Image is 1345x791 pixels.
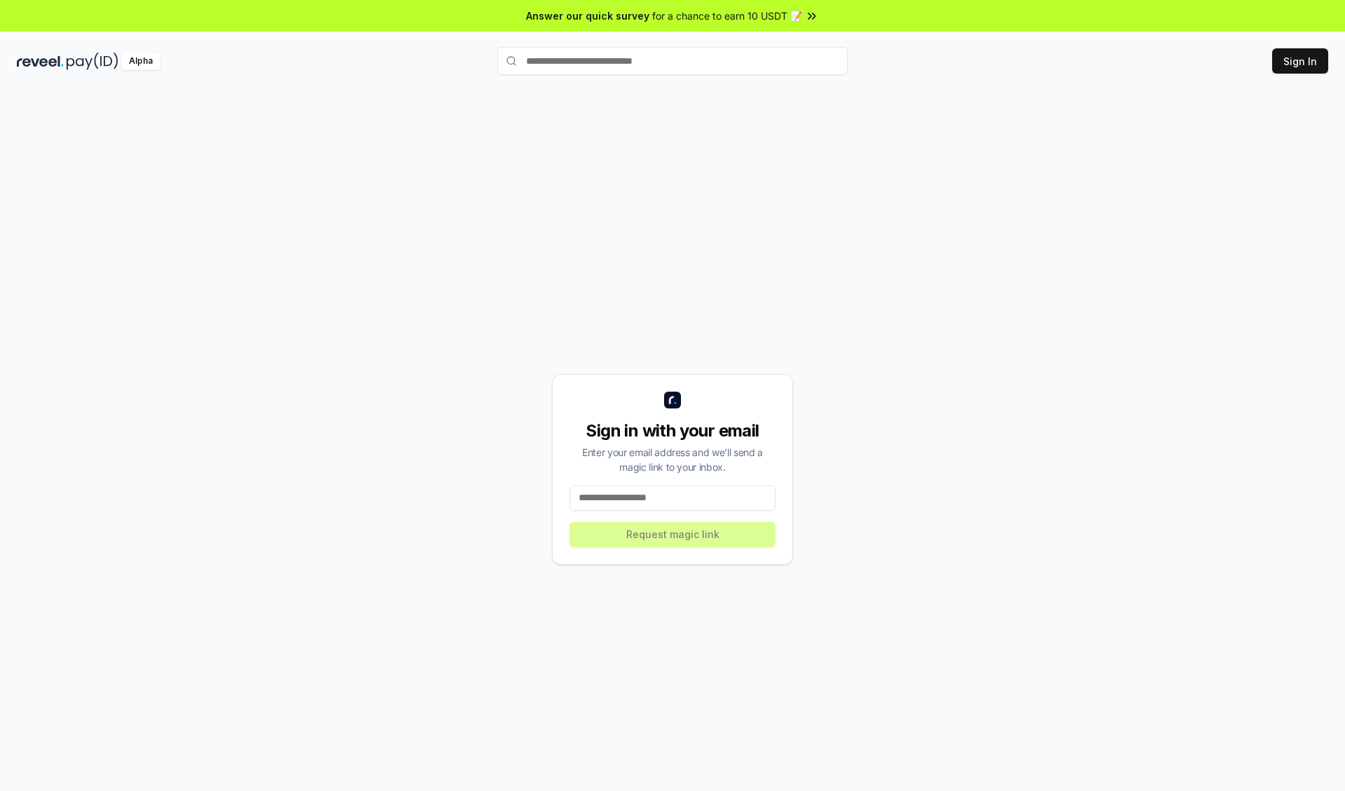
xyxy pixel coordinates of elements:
span: for a chance to earn 10 USDT 📝 [652,8,802,23]
div: Sign in with your email [570,420,775,442]
img: reveel_dark [17,53,64,70]
img: pay_id [67,53,118,70]
span: Answer our quick survey [526,8,649,23]
div: Enter your email address and we’ll send a magic link to your inbox. [570,445,775,474]
div: Alpha [121,53,160,70]
img: logo_small [664,392,681,408]
button: Sign In [1272,48,1328,74]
